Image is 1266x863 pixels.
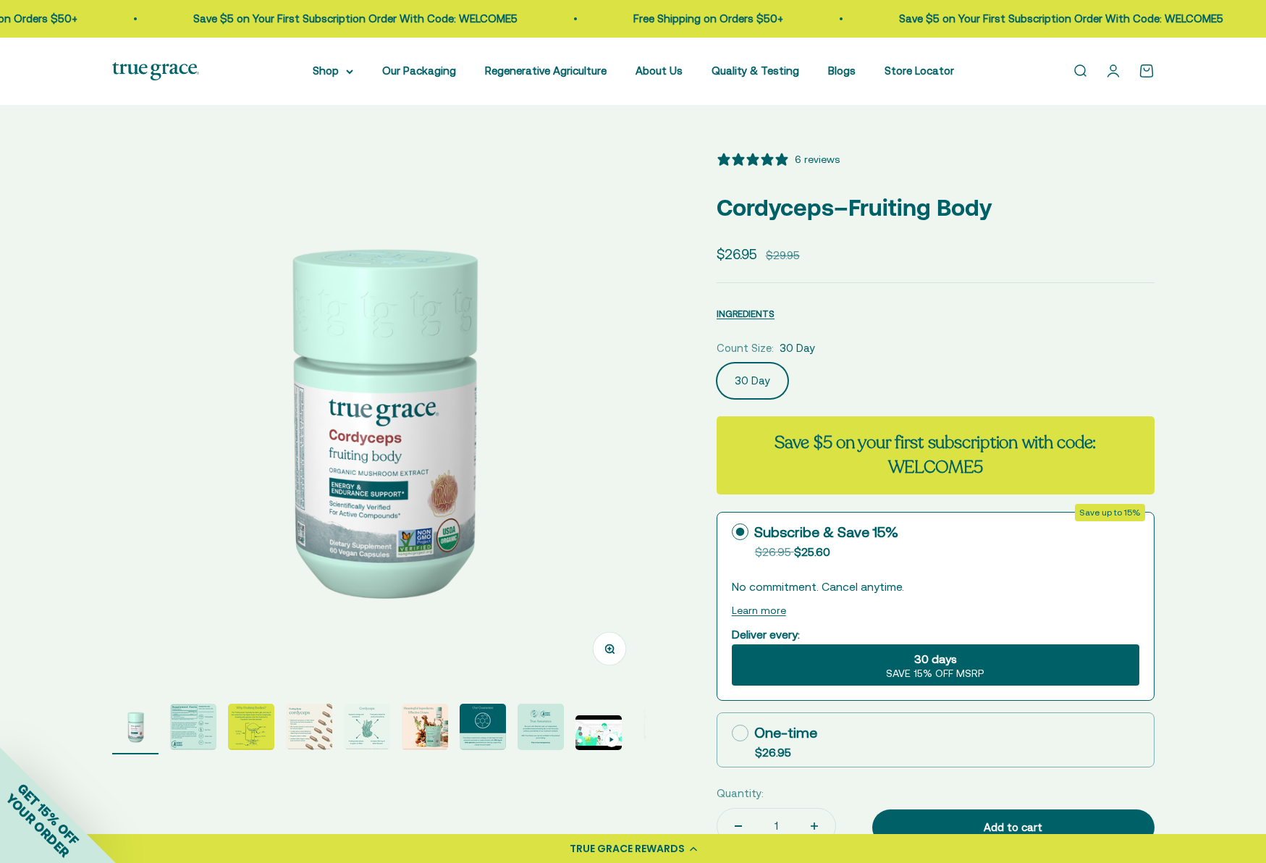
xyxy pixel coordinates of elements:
[766,247,800,264] compare-at-price: $29.95
[717,305,775,322] button: INGREDIENTS
[633,704,680,750] img: Cordyceps has been used for centuries in Traditional Chinese Medicine for its role in energy prod...
[795,151,840,167] div: 6 reviews
[344,704,390,750] img: Supports energy and endurance Third party tested for purity and potency Fruiting body extract, no...
[570,841,685,856] div: TRUE GRACE REWARDS
[717,189,1155,226] p: Cordyceps–Fruiting Body
[382,64,456,77] a: Our Packaging
[190,10,514,28] p: Save $5 on Your First Subscription Order With Code: WELCOME5
[228,704,274,754] button: Go to item 3
[518,704,564,750] img: We work with Alkemist Labs, an independent, accredited botanical testing lab, to test the purity,...
[228,704,274,750] img: The "fruiting body" (typically the stem, gills, and cap of the mushroom) has higher levels of act...
[717,243,757,265] sale-price: $26.95
[286,704,332,754] button: Go to item 4
[780,340,815,357] span: 30 Day
[717,785,764,802] label: Quantity:
[313,62,353,80] summary: Shop
[885,64,954,77] a: Store Locator
[901,819,1126,836] div: Add to cart
[717,340,774,357] legend: Count Size:
[402,704,448,754] button: Go to item 6
[633,704,680,754] button: Go to item 10
[636,64,683,77] a: About Us
[402,704,448,750] img: Meaningful Ingredients. Effective Doses.
[828,64,856,77] a: Blogs
[14,780,82,848] span: GET 15% OFF
[170,704,216,750] img: True Grave full-spectrum mushroom extracts are crafted with intention. We start with the fruiting...
[460,704,506,754] button: Go to item 7
[286,704,332,750] img: - Mushrooms are grown on their natural food source and hand-harvested at their peak - 250 mg beta...
[3,791,72,860] span: YOUR ORDER
[793,809,835,843] button: Increase quantity
[112,704,159,754] button: Go to item 1
[895,10,1220,28] p: Save $5 on Your First Subscription Order With Code: WELCOME5
[712,64,799,77] a: Quality & Testing
[460,704,506,750] img: True Grace mushrooms undergo a multi-step hot water extraction process to create extracts with 25...
[872,809,1155,846] button: Add to cart
[112,151,647,686] img: Cordyceps Mushroom Supplement for Energy & Endurance Support* 1 g daily aids an active lifestyle ...
[485,64,607,77] a: Regenerative Agriculture
[170,704,216,754] button: Go to item 2
[717,151,840,167] button: 5 stars, 6 ratings
[344,704,390,754] button: Go to item 5
[518,704,564,754] button: Go to item 8
[717,809,759,843] button: Decrease quantity
[775,431,1096,479] strong: Save $5 on your first subscription with code: WELCOME5
[112,704,159,750] img: Cordyceps Mushroom Supplement for Energy & Endurance Support* 1 g daily aids an active lifestyle ...
[575,715,622,754] button: Go to item 9
[630,12,780,25] a: Free Shipping on Orders $50+
[717,308,775,319] span: INGREDIENTS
